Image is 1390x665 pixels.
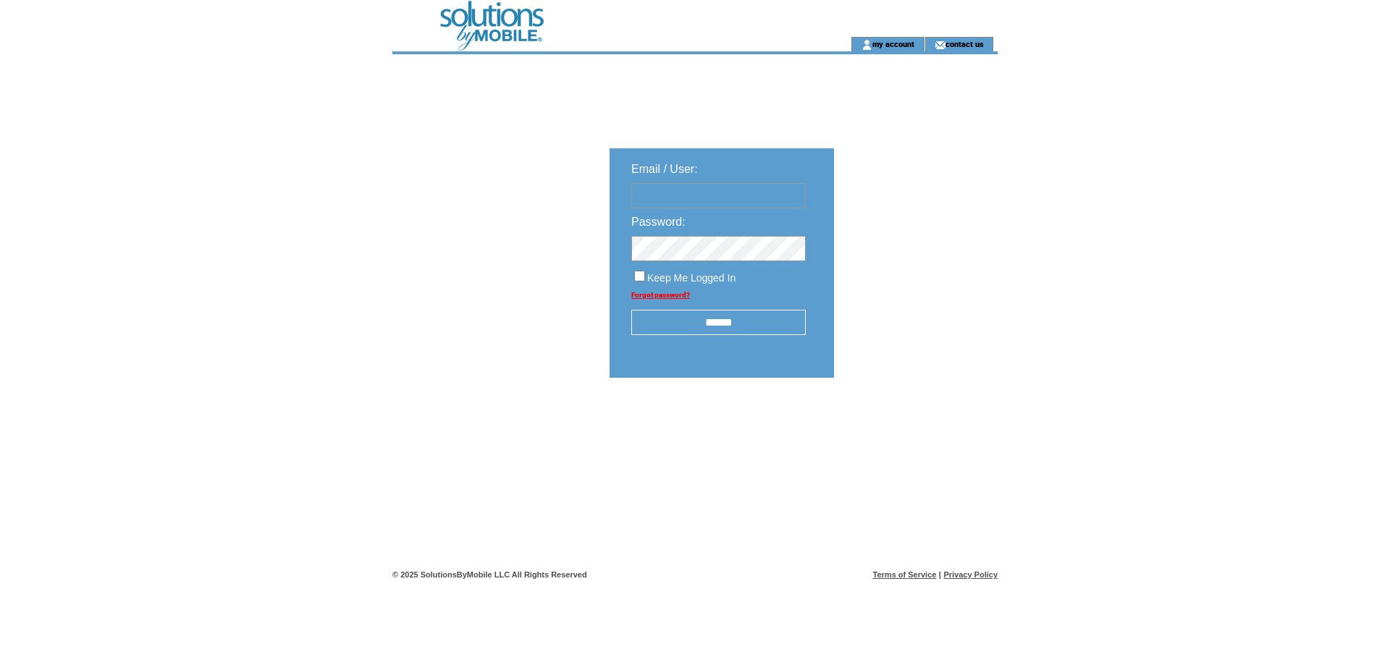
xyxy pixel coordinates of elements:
img: account_icon.gif [862,39,872,51]
img: transparent.png [876,414,948,432]
a: contact us [945,39,984,48]
span: Password: [631,216,686,228]
span: Keep Me Logged In [647,272,736,284]
span: | [939,570,941,579]
span: © 2025 SolutionsByMobile LLC All Rights Reserved [392,570,587,579]
a: Privacy Policy [943,570,998,579]
a: Terms of Service [873,570,937,579]
a: my account [872,39,914,48]
a: Forgot password? [631,291,690,299]
img: contact_us_icon.gif [935,39,945,51]
span: Email / User: [631,163,698,175]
